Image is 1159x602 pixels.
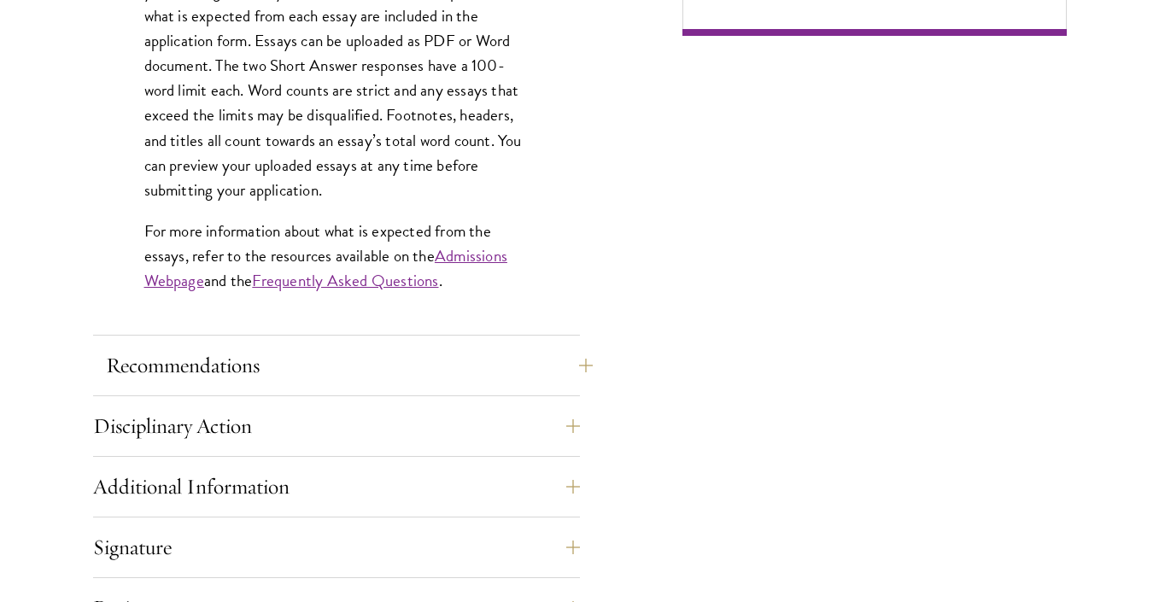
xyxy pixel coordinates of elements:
button: Recommendations [106,345,593,386]
button: Additional Information [93,466,580,507]
a: Admissions Webpage [144,243,507,293]
a: Frequently Asked Questions [252,268,438,293]
p: For more information about what is expected from the essays, refer to the resources available on ... [144,219,529,293]
button: Signature [93,527,580,568]
button: Disciplinary Action [93,406,580,447]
